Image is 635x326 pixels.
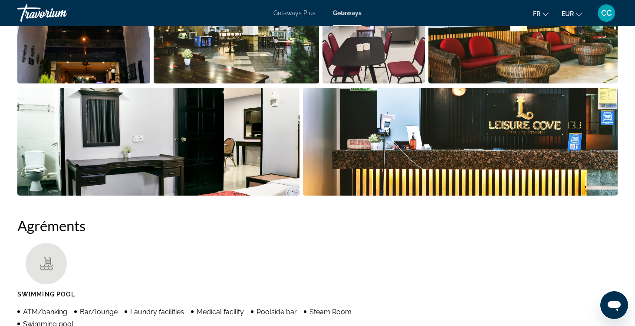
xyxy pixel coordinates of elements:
a: Travorium [17,2,104,24]
span: Bar/lounge [80,308,118,316]
a: Getaways [333,10,362,17]
button: Change currency [562,7,582,20]
button: User Menu [595,4,618,22]
button: Change language [533,7,549,20]
span: CC [601,9,612,17]
h2: Agréments [17,217,618,234]
span: Laundry facilities [130,308,184,316]
button: Open full-screen image slider [17,87,299,196]
button: Open full-screen image slider [303,87,618,196]
span: Medical facility [197,308,244,316]
span: Swimming Pool [17,291,75,298]
span: ATM/banking [23,308,67,316]
span: fr [533,10,540,17]
a: Getaways Plus [273,10,316,17]
span: EUR [562,10,574,17]
span: Steam Room [309,308,352,316]
iframe: Bouton de lancement de la fenêtre de messagerie [600,291,628,319]
span: Poolside bar [257,308,297,316]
